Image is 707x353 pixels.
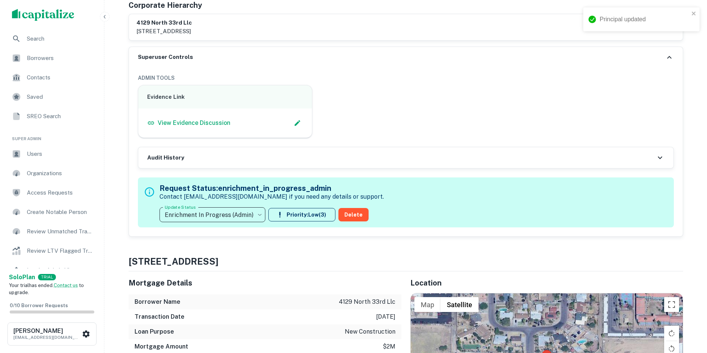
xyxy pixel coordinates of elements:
button: Show street map [414,297,441,312]
a: Saved [6,88,98,106]
p: $2m [383,342,395,351]
a: Lender Admin View [6,261,98,279]
p: new construction [345,327,395,336]
p: Contact [EMAIL_ADDRESS][DOMAIN_NAME] if you need any details or support. [160,192,384,201]
span: Users [27,149,94,158]
h6: ADMIN TOOLS [138,74,674,82]
button: close [691,10,697,18]
a: Borrowers [6,49,98,67]
div: Enrichment In Progress (Admin) [160,204,265,225]
h6: Transaction Date [135,312,184,321]
a: Contacts [6,69,98,86]
span: 0 / 10 Borrower Requests [10,303,68,308]
span: Organizations [27,169,94,178]
p: [DATE] [376,312,395,321]
span: Saved [27,92,94,101]
span: SREO Search [27,112,94,121]
p: View Evidence Discussion [158,119,230,127]
h6: Audit History [147,154,184,162]
a: Review LTV Flagged Transactions [6,242,98,260]
li: Super Admin [6,127,98,145]
a: SoloPlan [9,273,35,282]
h5: Request Status: enrichment_in_progress_admin [160,183,384,194]
button: Edit Slack Link [292,117,303,129]
span: Create Notable Person [27,208,94,217]
strong: Solo Plan [9,274,35,281]
h6: Loan Purpose [135,327,174,336]
h4: [STREET_ADDRESS] [129,255,683,268]
a: View Evidence Discussion [147,119,230,127]
button: Rotate map clockwise [664,326,679,341]
span: Search [27,34,94,43]
a: Search [6,30,98,48]
a: Access Requests [6,184,98,202]
h6: Evidence Link [147,93,303,101]
button: Show satellite imagery [441,297,479,312]
span: Borrowers [27,54,94,63]
iframe: Chat Widget [670,293,707,329]
a: Contact us [54,283,78,288]
p: [EMAIL_ADDRESS][DOMAIN_NAME] [13,334,81,341]
h6: Superuser Controls [138,53,193,62]
button: Priority:Low(3) [268,208,335,221]
h6: 4129 north 33rd llc [136,19,192,27]
a: Review Unmatched Transactions [6,223,98,240]
img: capitalize-logo.png [12,9,75,21]
h6: Mortgage Amount [135,342,188,351]
span: Contacts [27,73,94,82]
h6: [PERSON_NAME] [13,328,81,334]
span: Lender Admin View [27,266,94,275]
div: Principal updated [600,15,689,24]
button: [PERSON_NAME][EMAIL_ADDRESS][DOMAIN_NAME] [7,322,97,346]
p: 4129 north 33rd llc [339,297,395,306]
span: Review Unmatched Transactions [27,227,94,236]
a: SREO Search [6,107,98,125]
button: Toggle fullscreen view [664,297,679,312]
p: [STREET_ADDRESS] [136,27,192,36]
span: Your trial has ended. to upgrade. [9,283,84,296]
h5: Mortgage Details [129,277,401,289]
span: Review LTV Flagged Transactions [27,246,94,255]
a: Organizations [6,164,98,182]
div: TRIAL [38,274,56,280]
a: Create Notable Person [6,203,98,221]
h6: Borrower Name [135,297,180,306]
label: Update Status [165,204,196,210]
h5: Location [410,277,683,289]
a: Users [6,145,98,163]
span: Access Requests [27,188,94,197]
button: Delete [338,208,369,221]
